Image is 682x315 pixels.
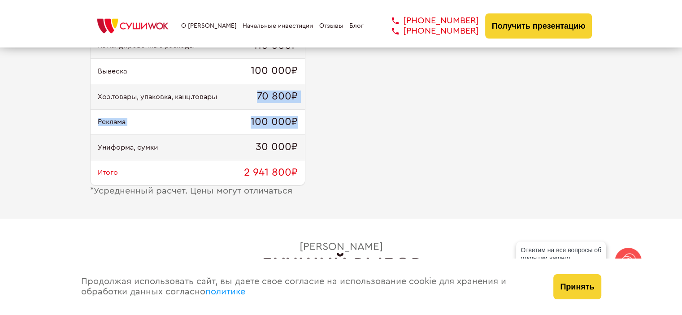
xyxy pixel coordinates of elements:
button: Получить презентацию [485,13,592,39]
a: Блог [349,22,364,30]
span: 2 941 800₽ [244,167,298,179]
div: Продолжая использовать сайт, вы даете свое согласие на использование cookie для хранения и обрабо... [72,259,545,315]
button: Принять [553,274,601,299]
span: Реклама [98,118,126,126]
span: Униформа, сумки [98,143,158,151]
span: 100 000₽ [251,116,298,129]
a: политике [205,287,245,296]
a: Начальные инвестиции [243,22,313,30]
span: 70 800₽ [257,91,298,103]
span: Вывеска [98,67,127,75]
a: [PHONE_NUMBER] [378,16,479,26]
img: СУШИWOK [90,16,175,36]
a: Отзывы [319,22,343,30]
div: Усредненный расчет. Цены могут отличаться [90,186,305,196]
a: [PHONE_NUMBER] [378,26,479,36]
span: 30 000₽ [256,141,298,154]
div: Ответим на все вопросы об открытии вашего [PERSON_NAME]! [516,242,606,275]
a: О [PERSON_NAME] [181,22,237,30]
span: Хоз.товары, упаковка, канц.товары [98,93,217,101]
span: 100 000₽ [251,65,298,78]
span: Итого [98,168,118,177]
